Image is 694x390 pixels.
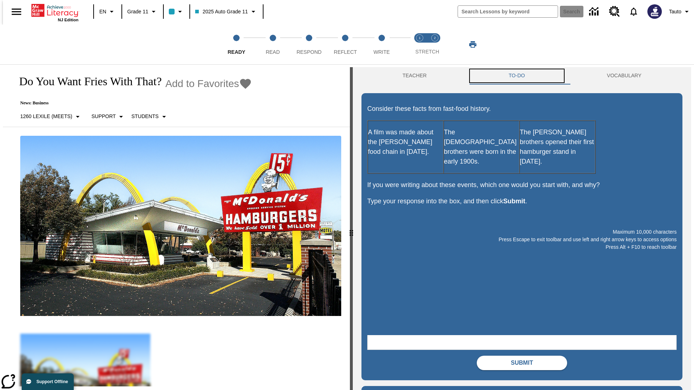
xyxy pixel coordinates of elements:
[228,49,245,55] span: Ready
[643,2,666,21] button: Select a new avatar
[12,100,252,106] p: News: Business
[367,236,677,243] p: Press Escape to exit toolbar and use left and right arrow keys to access options
[3,6,106,12] body: Maximum 10,000 characters Press Escape to exit toolbar and use left and right arrow keys to acces...
[31,3,78,22] div: Home
[166,5,187,18] button: Class color is light blue. Change class color
[91,113,116,120] p: Support
[361,67,682,84] div: Instructional Panel Tabs
[415,49,439,55] span: STRETCH
[128,110,171,123] button: Select Student
[444,127,519,166] p: The [DEMOGRAPHIC_DATA] brothers were born in the early 1900s.
[37,379,68,384] span: Support Offline
[666,5,694,18] button: Profile/Settings
[17,110,85,123] button: Select Lexile, 1260 Lexile (Meets)
[127,8,148,16] span: Grade 11
[96,5,119,18] button: Language: EN, Select a language
[131,113,158,120] p: Students
[419,36,420,40] text: 1
[424,25,445,64] button: Stretch Respond step 2 of 2
[252,25,294,64] button: Read step 2 of 5
[165,78,239,90] span: Add to Favorites
[461,38,484,51] button: Print
[195,8,248,16] span: 2025 Auto Grade 11
[367,180,677,190] p: If you were writing about these events, which one would you start with, and why?
[99,8,106,16] span: EN
[361,67,468,84] button: Teacher
[334,49,357,55] span: Reflect
[458,6,558,17] input: search field
[468,67,566,84] button: TO-DO
[12,75,162,88] h1: Do You Want Fries With That?
[624,2,643,21] a: Notifications
[520,127,595,166] p: The [PERSON_NAME] brothers opened their first hamburger stand in [DATE].
[22,373,74,390] button: Support Offline
[89,110,128,123] button: Scaffolds, Support
[368,127,443,157] p: A film was made about the [PERSON_NAME] food chain in [DATE].
[58,18,78,22] span: NJ Edition
[566,67,682,84] button: VOCABULARY
[367,243,677,251] p: Press Alt + F10 to reach toolbar
[20,136,341,316] img: One of the first McDonald's stores, with the iconic red sign and golden arches.
[296,49,321,55] span: Respond
[266,49,280,55] span: Read
[215,25,257,64] button: Ready step 1 of 5
[3,67,350,386] div: reading
[361,25,403,64] button: Write step 5 of 5
[434,36,436,40] text: 2
[367,196,677,206] p: Type your response into the box, and then click .
[373,49,390,55] span: Write
[350,67,353,390] div: Press Enter or Spacebar and then press right and left arrow keys to move the slider
[669,8,681,16] span: Tauto
[124,5,161,18] button: Grade: Grade 11, Select a grade
[165,77,252,90] button: Add to Favorites - Do You Want Fries With That?
[367,104,677,114] p: Consider these facts from fast-food history.
[20,113,72,120] p: 1260 Lexile (Meets)
[605,2,624,21] a: Resource Center, Will open in new tab
[647,4,662,19] img: Avatar
[288,25,330,64] button: Respond step 3 of 5
[503,198,525,205] strong: Submit
[324,25,366,64] button: Reflect step 4 of 5
[409,25,430,64] button: Stretch Read step 1 of 2
[477,356,567,370] button: Submit
[192,5,260,18] button: Class: 2025 Auto Grade 11, Select your class
[353,67,691,390] div: activity
[585,2,605,22] a: Data Center
[367,228,677,236] p: Maximum 10,000 characters
[6,1,27,22] button: Open side menu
